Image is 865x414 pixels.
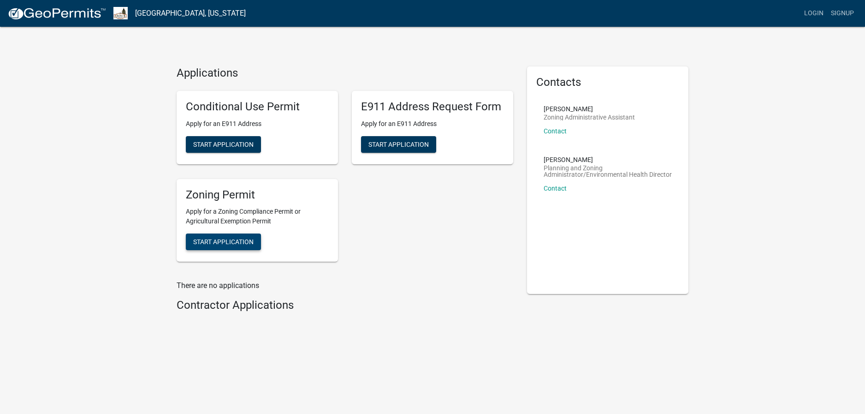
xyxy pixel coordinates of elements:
a: Signup [827,5,858,22]
img: Sioux County, Iowa [113,7,128,19]
h5: Zoning Permit [186,188,329,202]
button: Start Application [361,136,436,153]
p: Zoning Administrative Assistant [544,114,635,120]
button: Start Application [186,234,261,250]
button: Start Application [186,136,261,153]
p: [PERSON_NAME] [544,156,672,163]
wm-workflow-list-section: Applications [177,66,513,269]
h4: Contractor Applications [177,299,513,312]
span: Start Application [193,140,254,148]
h4: Applications [177,66,513,80]
a: [GEOGRAPHIC_DATA], [US_STATE] [135,6,246,21]
a: Login [800,5,827,22]
p: Apply for an E911 Address [186,119,329,129]
a: Contact [544,185,567,192]
p: Apply for a Zoning Compliance Permit or Agricultural Exemption Permit [186,207,329,226]
p: Apply for an E911 Address [361,119,504,129]
wm-workflow-list-section: Contractor Applications [177,299,513,316]
p: There are no applications [177,280,513,291]
p: [PERSON_NAME] [544,106,635,112]
h5: E911 Address Request Form [361,100,504,114]
span: Start Application [193,238,254,246]
h5: Contacts [536,76,679,89]
p: Planning and Zoning Administrator/Environmental Health Director [544,165,672,178]
h5: Conditional Use Permit [186,100,329,114]
a: Contact [544,127,567,135]
span: Start Application [368,140,429,148]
